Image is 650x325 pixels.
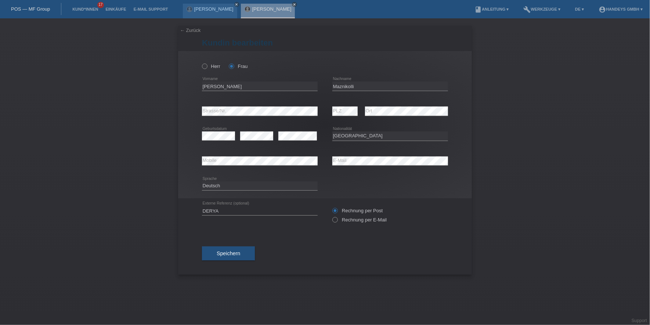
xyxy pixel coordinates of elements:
a: close [292,2,297,7]
a: DE ▾ [571,7,588,11]
span: 17 [97,2,104,8]
a: [PERSON_NAME] [194,6,234,12]
i: close [235,3,239,6]
h1: Kundin bearbeiten [202,38,448,47]
a: E-Mail Support [130,7,172,11]
a: ← Zurück [180,28,201,33]
input: Herr [202,64,207,68]
input: Frau [229,64,234,68]
i: account_circle [599,6,606,13]
input: Rechnung per Post [332,208,337,217]
label: Herr [202,64,220,69]
input: Rechnung per E-Mail [332,217,337,226]
span: Speichern [217,250,240,256]
a: bookAnleitung ▾ [471,7,512,11]
label: Frau [229,64,248,69]
i: book [474,6,482,13]
button: Speichern [202,246,255,260]
i: close [293,3,296,6]
i: build [524,6,531,13]
a: Kund*innen [69,7,102,11]
a: Einkäufe [102,7,130,11]
a: POS — MF Group [11,6,50,12]
a: [PERSON_NAME] [252,6,292,12]
a: buildWerkzeuge ▾ [520,7,564,11]
a: close [234,2,239,7]
label: Rechnung per E-Mail [332,217,387,223]
a: account_circleHandeys GmbH ▾ [595,7,646,11]
a: Support [632,318,647,323]
label: Rechnung per Post [332,208,383,213]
